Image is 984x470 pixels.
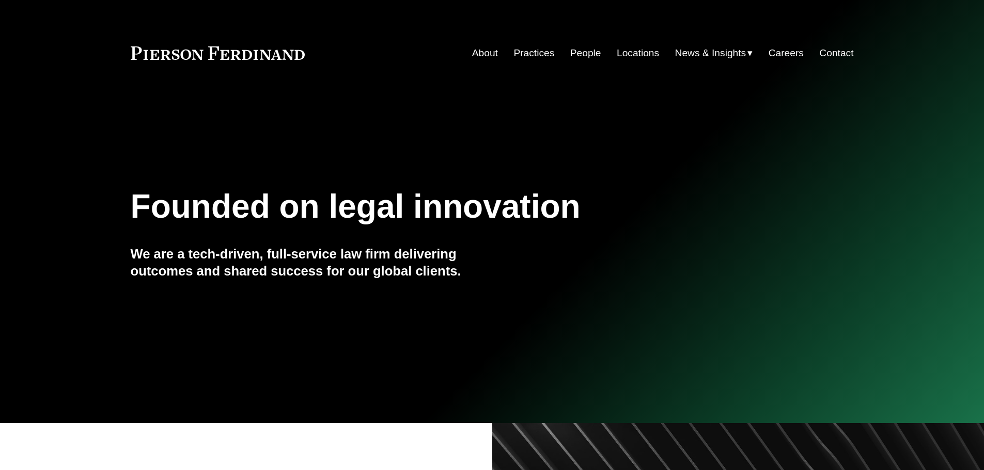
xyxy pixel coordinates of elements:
a: Practices [513,43,554,63]
a: Contact [819,43,853,63]
h1: Founded on legal innovation [131,188,733,225]
a: Careers [769,43,804,63]
a: folder dropdown [675,43,753,63]
a: Locations [617,43,659,63]
a: About [472,43,498,63]
span: News & Insights [675,44,746,62]
a: People [570,43,601,63]
h4: We are a tech-driven, full-service law firm delivering outcomes and shared success for our global... [131,246,492,279]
